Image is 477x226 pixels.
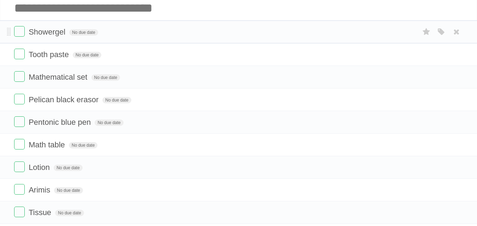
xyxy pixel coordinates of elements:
[69,142,97,148] span: No due date
[29,163,52,172] span: Lotion
[14,207,25,217] label: Done
[29,50,71,59] span: Tooth paste
[29,95,100,104] span: Pelican black erasor
[14,26,25,37] label: Done
[91,74,120,81] span: No due date
[95,120,123,126] span: No due date
[69,29,98,36] span: No due date
[102,97,131,103] span: No due date
[14,139,25,149] label: Done
[420,26,433,38] label: Star task
[54,165,82,171] span: No due date
[29,185,52,194] span: Arimis
[29,140,67,149] span: Math table
[14,184,25,195] label: Done
[14,49,25,59] label: Done
[29,28,67,36] span: Showergel
[29,208,53,217] span: Tissue
[14,71,25,82] label: Done
[14,116,25,127] label: Done
[14,161,25,172] label: Done
[55,210,84,216] span: No due date
[29,73,89,81] span: Mathematical set
[54,187,83,194] span: No due date
[29,118,93,127] span: Pentonic blue pen
[73,52,101,58] span: No due date
[14,94,25,104] label: Done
